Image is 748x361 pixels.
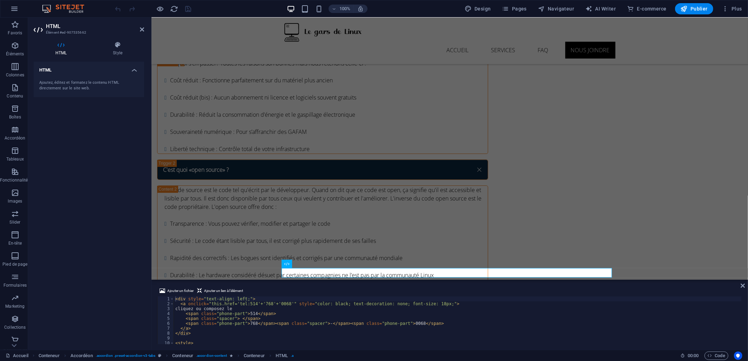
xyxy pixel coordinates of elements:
p: Boîtes [9,114,21,120]
h6: Durée de la session [680,352,699,360]
i: Actualiser la page [170,5,178,13]
span: Plus [722,5,742,12]
p: Formulaires [4,282,27,288]
div: Ajoutez, éditez et formatez le contenu HTML directement sur le site web. [39,80,139,91]
span: . accordion .preset-accordion-v3-tabs [96,352,155,360]
h4: HTML [34,41,91,56]
span: Cliquez pour sélectionner. Double-cliquez pour modifier. [244,352,265,360]
button: Design [462,3,494,14]
h2: HTML [46,23,144,29]
h6: 100% [339,5,350,13]
p: Collections [4,325,26,330]
span: Pages [502,5,527,12]
span: Design [465,5,491,12]
span: AI Writer [585,5,616,12]
span: Cliquez pour sélectionner. Double-cliquez pour modifier. [70,352,93,360]
div: 4 [157,311,174,316]
div: 10 [157,341,174,346]
img: Editor Logo [40,5,93,13]
span: Code [708,352,725,360]
i: Cet élément contient une animation. [230,354,233,357]
button: Code [705,352,728,360]
p: Accordéon [5,135,25,141]
div: 1 [157,297,174,301]
button: Publier [675,3,713,14]
button: E-commerce [624,3,669,14]
p: Colonnes [6,72,24,78]
p: Tableaux [6,156,24,162]
p: Contenu [7,93,23,99]
div: 9 [157,336,174,341]
span: Publier [681,5,708,12]
p: Pied de page [2,261,27,267]
button: Cliquez ici pour quitter le mode Aperçu et poursuivre l'édition. [156,5,164,13]
span: Navigateur [538,5,574,12]
button: Ajouter un lien à l'élément [196,287,244,295]
span: Ajouter un lien à l'élément [204,287,243,295]
i: Cet élément est une présélection personnalisable. [158,354,161,357]
h4: Style [91,41,144,56]
div: 6 [157,321,174,326]
span: Ajouter un fichier [167,287,194,295]
p: Favoris [8,30,22,36]
p: Éléments [6,51,24,57]
span: : [693,353,694,358]
button: Navigateur [535,3,577,14]
p: En-tête [8,240,22,246]
button: AI Writer [582,3,619,14]
i: Lors du redimensionnement, ajuster automatiquement le niveau de zoom en fonction de l'appareil sé... [357,6,364,12]
button: Usercentrics [734,352,742,360]
span: Cliquez pour sélectionner. Double-cliquez pour modifier. [276,352,288,360]
h3: Élément #ed-907535662 [46,29,130,36]
div: 3 [157,306,174,311]
div: 7 [157,326,174,331]
h4: HTML [34,62,144,74]
span: 00 00 [688,352,699,360]
div: 8 [157,331,174,336]
nav: breadcrumb [39,352,294,360]
span: . accordion-content [196,352,227,360]
span: Cliquez pour sélectionner. Double-cliquez pour modifier. [39,352,60,360]
p: Marketing [5,304,25,309]
p: Images [8,198,22,204]
button: Ajouter un fichier [159,287,195,295]
span: . a [291,352,294,360]
button: 100% [329,5,353,13]
span: Cliquez pour sélectionner. Double-cliquez pour modifier. [172,352,193,360]
button: Plus [719,3,745,14]
a: Cliquez pour annuler la sélection. Double-cliquez pour ouvrir Pages. [6,352,28,360]
div: 2 [157,301,174,306]
div: 5 [157,316,174,321]
div: Design (Ctrl+Alt+Y) [462,3,494,14]
span: E-commerce [627,5,666,12]
button: Pages [499,3,530,14]
p: Slider [10,219,21,225]
button: reload [170,5,178,13]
